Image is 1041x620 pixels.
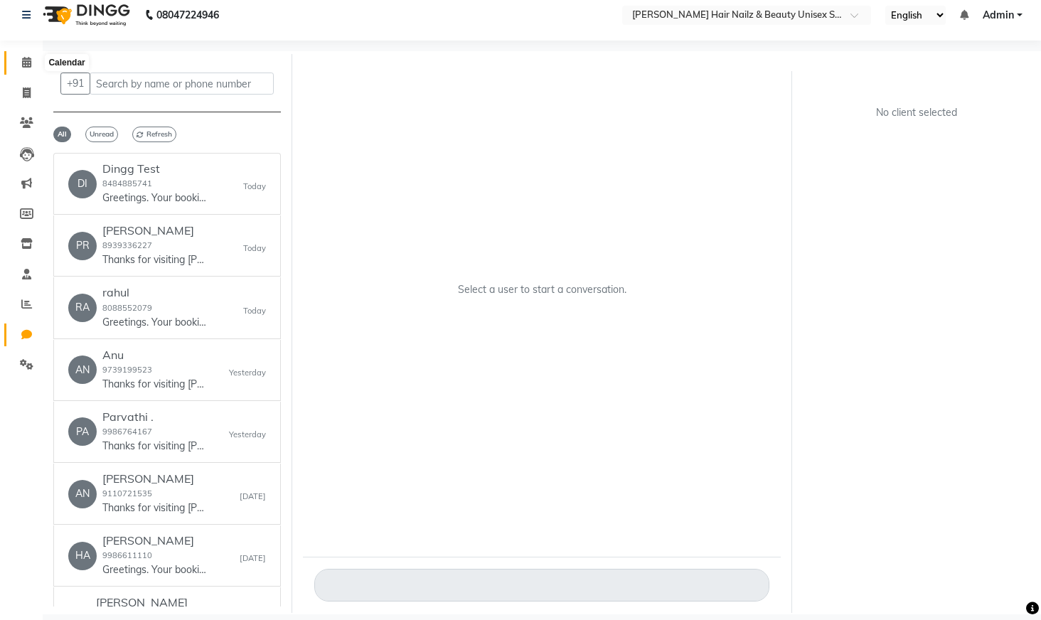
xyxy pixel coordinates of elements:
div: DI [68,170,97,198]
small: 8939336227 [102,240,152,250]
h6: [PERSON_NAME] [102,472,209,486]
span: Refresh [132,127,176,142]
p: Thanks for visiting [PERSON_NAME] Hair Nailz & Beauty.... Your bill amount is 1200. Please review... [102,501,209,515]
p: Thanks for visiting [PERSON_NAME] Hair Nailz & Beauty.... Your bill amount is 1690. Please review... [102,252,209,267]
h6: rahul [102,286,209,299]
p: Greetings. Your booking with [PERSON_NAME] Hair Nailz & Beauty... at 8:00 pm is confirmed. Call #... [102,191,209,205]
small: [DATE] [240,552,266,565]
small: 8484885741 [102,178,152,188]
h6: Dingg Test [102,162,209,176]
div: PR [68,232,97,260]
div: No client selected [837,105,996,120]
h6: [PERSON_NAME] [102,534,209,547]
h6: [PERSON_NAME] [102,224,209,237]
small: 8088552079 [102,303,152,313]
span: Admin [983,8,1014,23]
button: +91 [60,73,90,95]
small: 9110721535 [102,488,152,498]
p: Select a user to start a conversation. [458,282,626,297]
p: Greetings. Your booking with [PERSON_NAME] Hair Nailz & Beauty... at 4:00 pm is confirmed. Call #... [102,315,209,330]
div: HA [68,542,97,570]
small: 9986611110 [102,550,152,560]
small: Yesterday [229,429,266,441]
small: 9986764167 [102,427,152,437]
div: PA [68,417,97,446]
small: Today [243,242,266,255]
div: AN [68,480,97,508]
p: Thanks for visiting [PERSON_NAME] Hair Nailz & Beauty.... Your bill amount is 5000.00. Please rev... [102,439,209,454]
div: RA [68,294,97,322]
div: AN [68,356,97,384]
span: Unread [85,127,118,142]
h6: Anu [102,348,209,362]
small: [DATE] [240,491,266,503]
span: All [53,127,71,142]
small: Today [243,181,266,193]
p: Thanks for visiting [PERSON_NAME] Hair Nailz & Beauty.... Your bill amount is 4690.00. Please rev... [102,377,209,392]
small: Yesterday [229,367,266,379]
small: 9739199523 [102,365,152,375]
div: Calendar [45,54,88,71]
input: Search by name or phone number [90,73,274,95]
small: Today [243,305,266,317]
p: Greetings. Your booking with [PERSON_NAME] Hair Nailz & Beauty... at 7:00 pm is confirmed. Call #... [102,562,209,577]
h6: Parvathi . [102,410,209,424]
